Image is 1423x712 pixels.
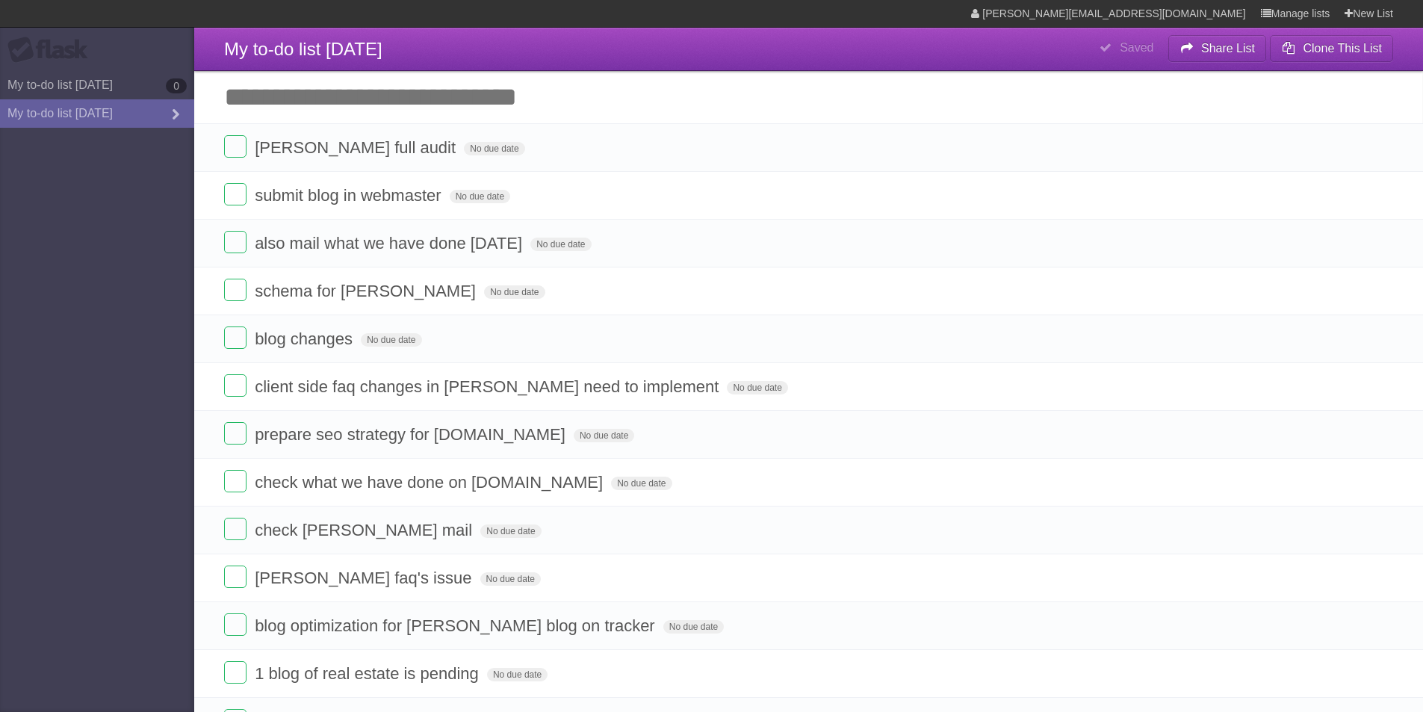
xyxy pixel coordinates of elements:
[361,333,421,347] span: No due date
[224,470,247,492] label: Done
[480,572,541,586] span: No due date
[224,183,247,205] label: Done
[224,279,247,301] label: Done
[255,282,480,300] span: schema for [PERSON_NAME]
[487,668,548,681] span: No due date
[224,518,247,540] label: Done
[224,135,247,158] label: Done
[255,138,459,157] span: [PERSON_NAME] full audit
[574,429,634,442] span: No due date
[255,569,475,587] span: [PERSON_NAME] faq's issue
[1303,42,1382,55] b: Clone This List
[255,186,444,205] span: submit blog in webmaster
[224,661,247,684] label: Done
[484,285,545,299] span: No due date
[224,613,247,636] label: Done
[255,616,659,635] span: blog optimization for [PERSON_NAME] blog on tracker
[1120,41,1153,54] b: Saved
[727,381,787,394] span: No due date
[224,422,247,445] label: Done
[255,234,526,253] span: also mail what we have done [DATE]
[224,326,247,349] label: Done
[255,329,356,348] span: blog changes
[7,37,97,64] div: Flask
[255,377,722,396] span: client side faq changes in [PERSON_NAME] need to implement
[224,39,382,59] span: My to-do list [DATE]
[480,524,541,538] span: No due date
[611,477,672,490] span: No due date
[530,238,591,251] span: No due date
[255,473,607,492] span: check what we have done on [DOMAIN_NAME]
[1201,42,1255,55] b: Share List
[255,425,569,444] span: prepare seo strategy for [DOMAIN_NAME]
[255,664,483,683] span: 1 blog of real estate is pending
[166,78,187,93] b: 0
[1168,35,1267,62] button: Share List
[224,231,247,253] label: Done
[255,521,476,539] span: check [PERSON_NAME] mail
[464,142,524,155] span: No due date
[663,620,724,634] span: No due date
[1270,35,1393,62] button: Clone This List
[450,190,510,203] span: No due date
[224,374,247,397] label: Done
[224,566,247,588] label: Done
